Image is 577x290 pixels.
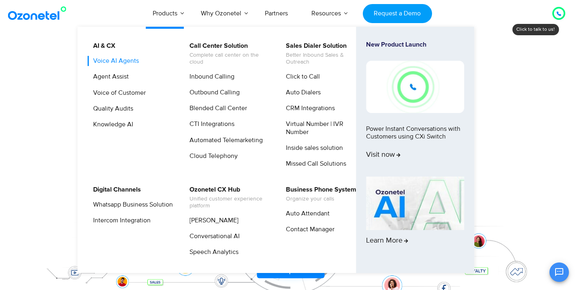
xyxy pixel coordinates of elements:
[281,103,336,113] a: CRM Integrations
[88,41,117,51] a: AI & CX
[363,4,432,23] a: Request a Demo
[366,177,464,259] a: Learn More
[189,196,269,209] span: Unified customer experience platform
[88,88,147,98] a: Voice of Customer
[184,41,270,67] a: Call Center SolutionComplete call center on the cloud
[281,224,336,235] a: Contact Manager
[88,104,134,114] a: Quality Audits
[281,143,344,153] a: Inside sales solution
[281,41,367,67] a: Sales Dialer SolutionBetter Inbound Sales & Outreach
[184,135,264,145] a: Automated Telemarketing
[366,237,408,245] span: Learn More
[366,61,464,113] img: New-Project-17.png
[88,72,130,82] a: Agent Assist
[366,41,464,173] a: New Product LaunchPower Instant Conversations with Customers using CXi SwitchVisit now
[281,209,331,219] a: Auto Attendant
[286,196,356,203] span: Organize your calls
[36,72,542,111] div: Customer Experiences
[88,185,142,195] a: Digital Channels
[184,103,248,113] a: Blended Call Center
[184,215,240,226] a: [PERSON_NAME]
[281,87,322,98] a: Auto Dialers
[36,51,542,77] div: Orchestrate Intelligent
[286,52,366,66] span: Better Inbound Sales & Outreach
[366,151,400,160] span: Visit now
[184,72,236,82] a: Inbound Calling
[281,119,367,137] a: Virtual Number | IVR Number
[88,119,134,130] a: Knowledge AI
[184,185,270,211] a: Ozonetel CX HubUnified customer experience platform
[366,177,464,230] img: AI
[281,185,358,204] a: Business Phone SystemOrganize your calls
[184,119,236,129] a: CTI Integrations
[184,151,239,161] a: Cloud Telephony
[184,87,241,98] a: Outbound Calling
[36,112,542,121] div: Turn every conversation into a growth engine for your enterprise.
[88,215,152,226] a: Intercom Integration
[549,262,569,282] button: Open chat
[184,231,241,241] a: Conversational AI
[281,159,347,169] a: Missed Call Solutions
[88,56,140,66] a: Voice AI Agents
[281,72,321,82] a: Click to Call
[184,247,240,257] a: Speech Analytics
[88,200,174,210] a: Whatsapp Business Solution
[189,52,269,66] span: Complete call center on the cloud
